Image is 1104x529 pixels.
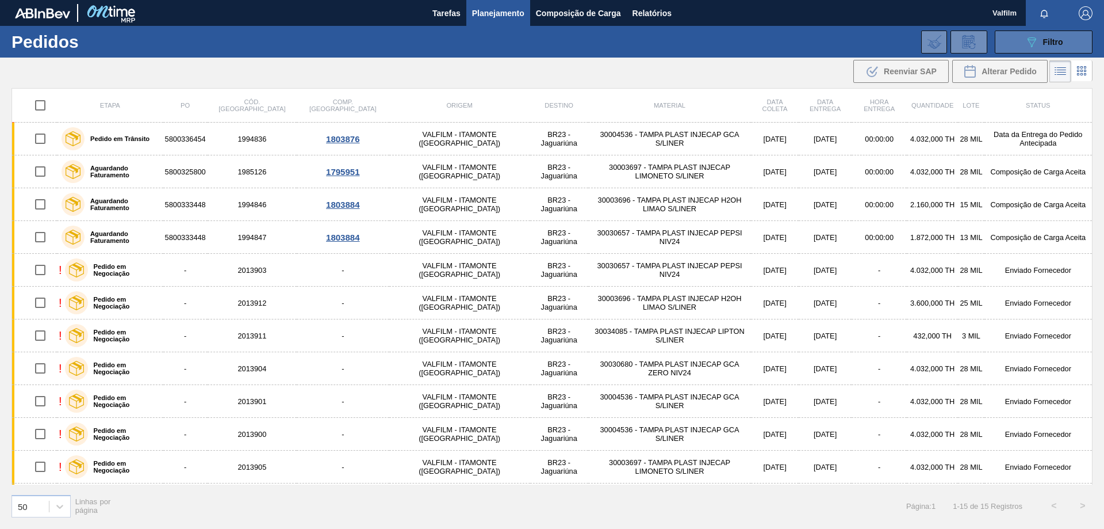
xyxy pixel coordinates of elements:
[958,451,984,484] td: 28 MIL
[88,361,159,375] label: Pedido em Negociação
[958,385,984,418] td: 28 MIL
[852,352,907,385] td: -
[907,188,958,221] td: 2.160,000 TH
[852,319,907,352] td: -
[88,460,159,474] label: Pedido em Negociação
[853,60,949,83] div: Reenviar SAP
[208,155,297,188] td: 1985126
[984,319,1092,352] td: Enviado Fornecedor
[907,352,958,385] td: 4.032,000 TH
[799,123,852,155] td: [DATE]
[536,6,621,20] span: Composição de Carga
[530,155,588,188] td: BR23 - Jaguariúna
[218,98,285,112] span: Cód. [GEOGRAPHIC_DATA]
[852,287,907,319] td: -
[799,484,852,516] td: [DATE]
[208,254,297,287] td: 2013903
[958,319,984,352] td: 3 MIL
[208,188,297,221] td: 1994846
[1079,6,1092,20] img: Logout
[163,385,208,418] td: -
[982,67,1037,76] span: Alterar Pedido
[984,221,1092,254] td: Composição de Carga Aceita
[984,385,1092,418] td: Enviado Fornecedor
[208,221,297,254] td: 1994847
[958,254,984,287] td: 28 MIL
[298,200,388,210] div: 1803884
[958,287,984,319] td: 25 MIL
[852,123,907,155] td: 00:00:00
[958,418,984,451] td: 28 MIL
[952,60,1048,83] div: Alterar Pedido
[545,102,573,109] span: Destino
[530,188,588,221] td: BR23 - Jaguariúna
[389,287,530,319] td: VALFILM - ITAMONTE ([GEOGRAPHIC_DATA])
[12,221,1092,254] a: Aguardando Faturamento58003334481994847VALFILM - ITAMONTE ([GEOGRAPHIC_DATA])BR23 - Jaguariúna300...
[472,6,524,20] span: Planejamento
[588,221,752,254] td: 30030657 - TAMPA PLAST INJECAP PEPSI NIV24
[59,461,62,474] div: !
[163,254,208,287] td: -
[963,102,979,109] span: Lote
[751,385,798,418] td: [DATE]
[297,287,389,319] td: -
[12,352,1092,385] a: !Pedido em Negociação-2013904-VALFILM - ITAMONTE ([GEOGRAPHIC_DATA])BR23 - Jaguariúna30030680 - T...
[799,385,852,418] td: [DATE]
[88,329,159,342] label: Pedido em Negociação
[799,155,852,188] td: [DATE]
[12,123,1092,155] a: Pedido em Trânsito58003364541994836VALFILM - ITAMONTE ([GEOGRAPHIC_DATA])BR23 - Jaguariúna3000453...
[297,451,389,484] td: -
[530,319,588,352] td: BR23 - Jaguariúna
[907,287,958,319] td: 3.600,000 TH
[799,418,852,451] td: [DATE]
[59,329,62,342] div: !
[995,31,1092,54] button: Filtro
[984,188,1092,221] td: Composição de Carga Aceita
[852,451,907,484] td: -
[588,418,752,451] td: 30004536 - TAMPA PLAST INJECAP GCA S/LINER
[852,385,907,418] td: -
[530,484,588,516] td: BR23 - Jaguariúna
[208,451,297,484] td: 2013905
[389,155,530,188] td: VALFILM - ITAMONTE ([GEOGRAPHIC_DATA])
[984,352,1092,385] td: Enviado Fornecedor
[799,188,852,221] td: [DATE]
[907,484,958,516] td: 4.032,000 TH
[751,484,798,516] td: [DATE]
[18,501,28,511] div: 50
[907,221,958,254] td: 1.872,000 TH
[588,123,752,155] td: 30004536 - TAMPA PLAST INJECAP GCA S/LINER
[852,221,907,254] td: 00:00:00
[984,155,1092,188] td: Composição de Carga Aceita
[208,287,297,319] td: 2013912
[799,287,852,319] td: [DATE]
[12,319,1092,352] a: !Pedido em Negociação-2013911-VALFILM - ITAMONTE ([GEOGRAPHIC_DATA])BR23 - Jaguariúna30034085 - T...
[907,123,958,155] td: 4.032,000 TH
[751,418,798,451] td: [DATE]
[59,264,62,277] div: !
[911,102,953,109] span: Quantidade
[297,254,389,287] td: -
[298,233,388,242] div: 1803884
[12,155,1092,188] a: Aguardando Faturamento58003258001985126VALFILM - ITAMONTE ([GEOGRAPHIC_DATA])BR23 - Jaguariúna300...
[88,394,159,408] label: Pedido em Negociação
[85,165,159,178] label: Aguardando Faturamento
[588,188,752,221] td: 30003696 - TAMPA PLAST INJECAP H2OH LIMAO S/LINER
[208,418,297,451] td: 2013900
[163,221,208,254] td: 5800333448
[85,197,159,211] label: Aguardando Faturamento
[588,451,752,484] td: 30003697 - TAMPA PLAST INJECAP LIMONETO S/LINER
[1071,60,1092,82] div: Visão em Cards
[432,6,461,20] span: Tarefas
[588,385,752,418] td: 30004536 - TAMPA PLAST INJECAP GCA S/LINER
[984,254,1092,287] td: Enviado Fornecedor
[852,155,907,188] td: 00:00:00
[958,484,984,516] td: 28 MIL
[884,67,937,76] span: Reenviar SAP
[59,362,62,375] div: !
[632,6,672,20] span: Relatórios
[1068,492,1097,520] button: >
[588,484,752,516] td: 30004536 - TAMPA PLAST INJECAP GCA S/LINER
[208,319,297,352] td: 2013911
